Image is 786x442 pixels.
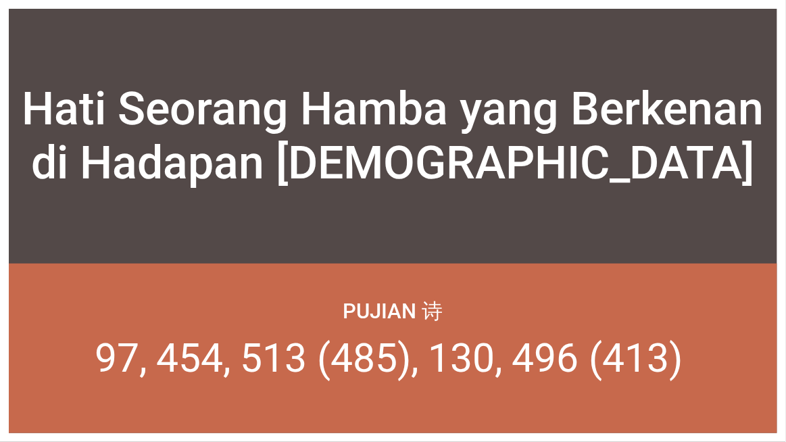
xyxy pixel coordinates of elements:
[18,82,768,190] div: Hati Seorang Hamba yang Berkenan di Hadapan [DEMOGRAPHIC_DATA]
[512,335,683,381] li: 496 (413)
[240,335,419,381] li: 513 (485)
[343,297,443,326] p: Pujian 诗
[156,335,231,381] li: 454
[95,335,147,381] li: 97
[428,335,503,381] li: 130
